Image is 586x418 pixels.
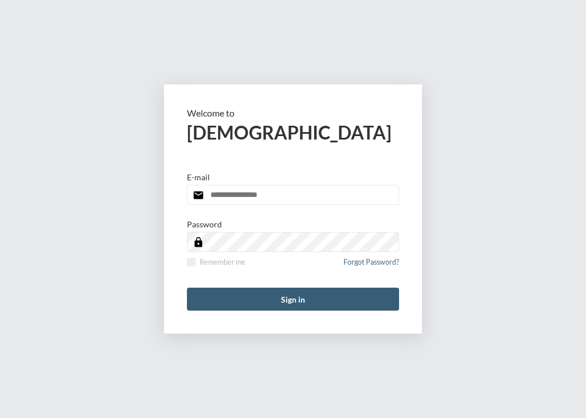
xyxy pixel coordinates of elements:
p: E-mail [187,172,210,182]
label: Remember me [187,258,245,266]
p: Welcome to [187,107,399,118]
a: Forgot Password? [343,258,399,273]
p: Password [187,219,222,229]
h2: [DEMOGRAPHIC_DATA] [187,121,399,144]
button: Sign in [187,288,399,311]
